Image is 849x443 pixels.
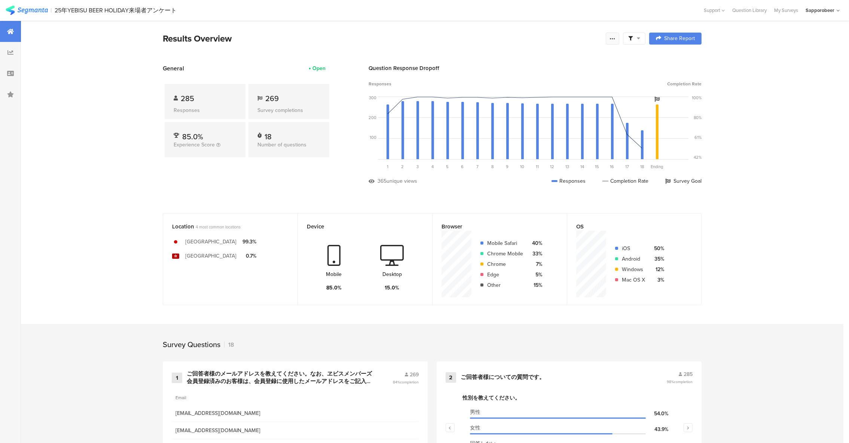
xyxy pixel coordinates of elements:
span: 2 [401,164,404,170]
span: Completion Rate [667,81,702,87]
div: Support [704,4,725,16]
div: 性別を教えてください。 [462,394,676,402]
span: 16 [610,164,614,170]
div: 33% [529,250,542,258]
div: Android [622,255,645,263]
div: Open [312,64,326,72]
span: Share Report [664,36,695,41]
div: Location [172,222,276,231]
div: 80% [694,115,702,121]
i: Survey Goal [654,97,660,102]
div: 12% [651,266,664,273]
div: Completion Rate [602,177,648,185]
span: [EMAIL_ADDRESS][DOMAIN_NAME] [175,409,415,417]
span: 15 [595,164,599,170]
div: unique views [387,177,417,185]
div: 3% [651,276,664,284]
div: | [51,6,52,15]
span: 285 [684,370,693,378]
section: Email [175,394,415,401]
img: segmanta logo [6,6,48,15]
span: 4 [431,164,434,170]
div: 25年YEBISU BEER HOLIDAY来場者アンケート [55,7,177,14]
div: 43.9% [646,425,668,433]
span: 12 [550,164,555,170]
div: 100 [370,134,376,140]
div: Responses [174,106,236,114]
span: 84% [393,379,419,385]
span: 9 [506,164,509,170]
span: 18 [640,164,644,170]
div: Edge [487,271,523,279]
div: 1 [172,373,182,383]
div: 5% [529,271,542,279]
div: Survey Goal [665,177,702,185]
div: Survey Questions [163,339,220,350]
div: Desktop [382,270,402,278]
div: 61% [694,134,702,140]
span: Responses [369,81,391,87]
div: 99.3% [242,238,256,246]
div: Survey completions [257,106,320,114]
div: OS [576,222,680,231]
div: Results Overview [163,32,602,45]
div: Mobile Safari [487,239,523,247]
div: Ending [650,164,665,170]
span: 10 [520,164,525,170]
div: Mac OS X [622,276,645,284]
div: ご回答者様についての質問です。 [461,374,545,381]
span: completion [674,379,693,385]
span: 269 [410,371,419,379]
div: ご回答者様のメールアドレスを教えてください。なお、ヱビスメンバーズ会員登録済みのお客様は、会員登録に使用したメールアドレスをご記入ください。 [187,370,375,385]
div: 35% [651,255,664,263]
div: 0.7% [242,252,256,260]
div: 42% [694,154,702,160]
span: Experience Score [174,141,215,149]
span: 4 most common locations [196,224,241,230]
div: [GEOGRAPHIC_DATA] [185,238,236,246]
div: 18 [265,131,272,139]
span: 17 [625,164,629,170]
span: 285 [181,93,194,104]
div: Question Response Dropoff [369,64,702,72]
span: 14 [580,164,584,170]
span: 11 [536,164,539,170]
span: completion [400,379,419,385]
span: 5 [446,164,449,170]
div: iOS [622,245,645,252]
span: 8 [491,164,494,170]
span: General [163,64,184,73]
span: Number of questions [257,141,306,149]
div: 365 [378,177,387,185]
a: Question Library [729,7,770,14]
a: My Surveys [770,7,802,14]
div: Browser [442,222,546,231]
div: 15% [529,281,542,289]
div: Mobile [326,270,342,278]
span: 男性 [470,408,480,416]
div: 100% [692,95,702,101]
div: Responses [552,177,586,185]
div: Chrome Mobile [487,250,523,258]
span: 7 [476,164,479,170]
div: 300 [369,95,376,101]
span: 3 [416,164,419,170]
div: 200 [369,115,376,121]
div: 7% [529,260,542,268]
div: Windows [622,266,645,273]
span: 6 [461,164,464,170]
span: [EMAIL_ADDRESS][DOMAIN_NAME] [175,427,415,434]
div: 85.0% [326,284,342,292]
div: Other [487,281,523,289]
div: 15.0% [385,284,400,292]
div: 54.0% [646,410,668,418]
div: Chrome [487,260,523,268]
div: Sapporobeer [806,7,834,14]
div: 18 [224,340,234,349]
span: 85.0% [182,131,203,142]
div: 50% [651,245,664,252]
div: [GEOGRAPHIC_DATA] [185,252,236,260]
div: 2 [446,372,456,383]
